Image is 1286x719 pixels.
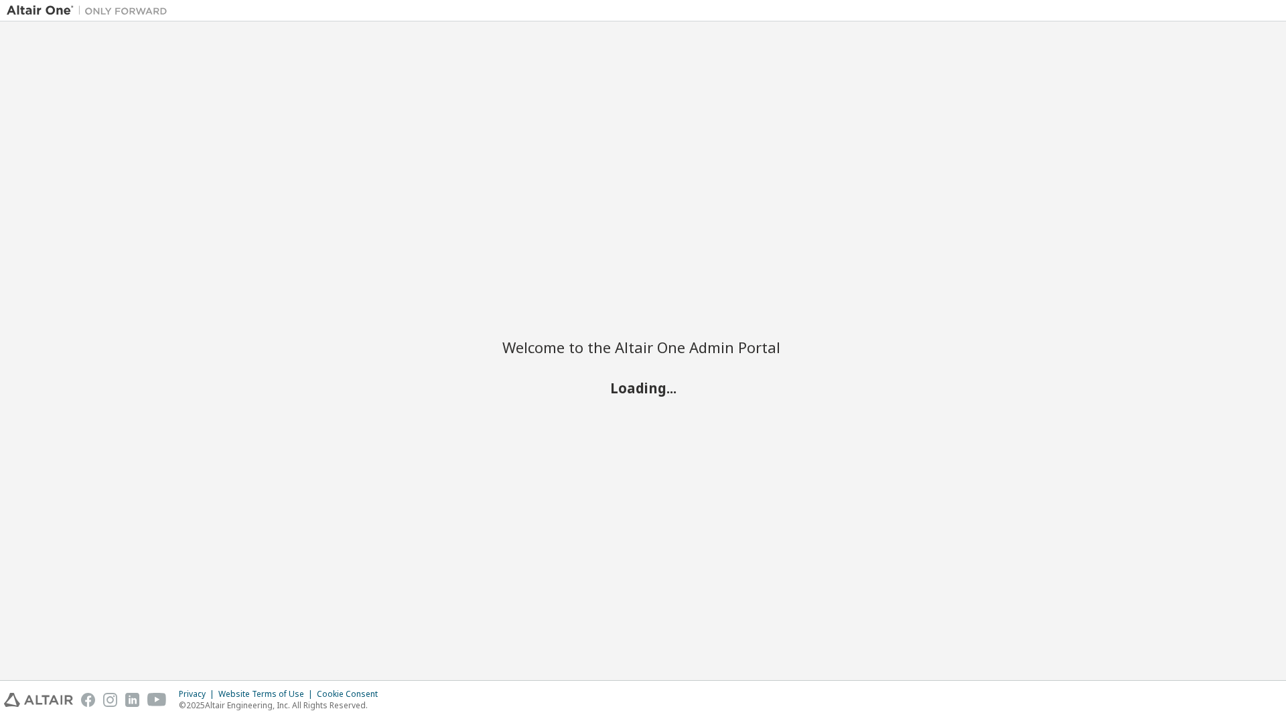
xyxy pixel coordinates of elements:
img: linkedin.svg [125,693,139,707]
h2: Welcome to the Altair One Admin Portal [502,338,784,356]
img: instagram.svg [103,693,117,707]
img: altair_logo.svg [4,693,73,707]
div: Website Terms of Use [218,689,317,700]
img: facebook.svg [81,693,95,707]
p: © 2025 Altair Engineering, Inc. All Rights Reserved. [179,700,386,711]
img: youtube.svg [147,693,167,707]
div: Cookie Consent [317,689,386,700]
img: Altair One [7,4,174,17]
div: Privacy [179,689,218,700]
h2: Loading... [502,379,784,396]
